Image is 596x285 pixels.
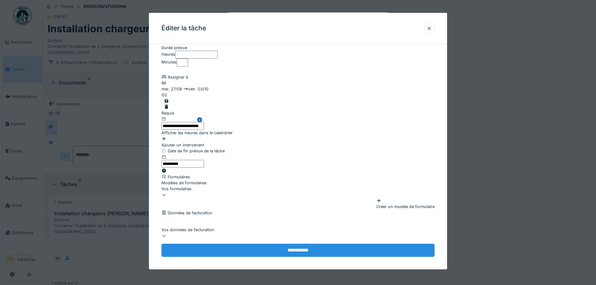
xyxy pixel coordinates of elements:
label: Minutes [161,59,177,65]
div: Ajouter un intervenant [161,136,435,148]
div: Requis [161,110,204,116]
div: IM [161,80,166,86]
div: Formulaires [161,174,435,180]
div: Assigner à [161,74,435,80]
div: mer. 27/08 ven. 03/10 [161,86,435,92]
div: Vos formulaires [161,186,435,192]
div: GS [161,92,167,98]
div: Données de facturation [161,210,435,216]
label: Modèles de formulaires [161,180,206,186]
div: Afficher les heures dans le calendrier [161,130,233,136]
button: Close [197,110,204,130]
div: Date de fin prévue de la tâche [161,148,435,154]
div: Vos données de facturation [161,227,435,233]
h3: Éditer la tâche [161,24,206,32]
label: Heures [161,51,175,57]
div: Créer un modèle de formulaire [376,198,435,210]
label: Durée prévue [161,45,187,51]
